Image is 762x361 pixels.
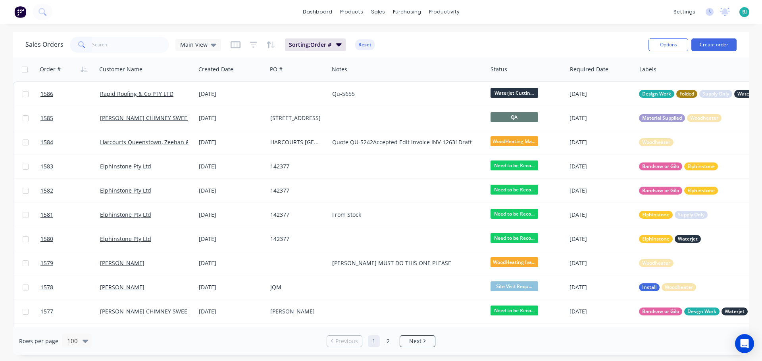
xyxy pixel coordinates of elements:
[642,211,670,219] span: Elphinstone
[40,251,100,275] a: 1579
[199,283,264,291] div: [DATE]
[40,275,100,299] a: 1578
[642,90,671,98] span: Design Work
[678,211,704,219] span: Supply Only
[491,257,538,267] span: WoodHeating Iva...
[702,90,729,98] span: Supply Only
[691,38,737,51] button: Create order
[100,138,236,146] a: Harcourts Queenstown, Zeehan & [PERSON_NAME]
[180,40,208,49] span: Main View
[639,138,673,146] button: Woodheater
[491,88,538,98] span: Waterjet Cuttin...
[100,235,151,243] a: Elphinstone Pty Ltd
[491,160,538,170] span: Need to be Reco...
[642,162,679,170] span: Bandsaw or Gilo
[570,138,633,146] div: [DATE]
[332,90,477,98] div: Qu-5655
[100,259,144,267] a: [PERSON_NAME]
[642,187,679,195] span: Bandsaw or Gilo
[40,227,100,251] a: 1580
[199,235,264,243] div: [DATE]
[639,90,760,98] button: Design WorkFoldedSupply OnlyWaterjet
[639,211,708,219] button: ElphinstoneSupply Only
[299,6,336,18] a: dashboard
[40,130,100,154] a: 1584
[639,259,673,267] button: Woodheater
[570,308,633,315] div: [DATE]
[642,114,682,122] span: Material Supplied
[40,65,61,73] div: Order #
[670,6,699,18] div: settings
[40,300,100,323] a: 1577
[19,337,58,345] span: Rows per page
[100,162,151,170] a: Elphinstone Pty Ltd
[332,211,477,219] div: From Stock
[332,138,477,146] div: Quote QU-5242Accepted Edit invoice INV-12631Draft
[642,308,679,315] span: Bandsaw or Gilo
[639,187,718,195] button: Bandsaw or GiloElphinstone
[336,6,367,18] div: products
[40,106,100,130] a: 1585
[100,283,144,291] a: [PERSON_NAME]
[199,114,264,122] div: [DATE]
[570,235,633,243] div: [DATE]
[335,337,358,345] span: Previous
[491,281,538,291] span: Site Visit Requ...
[100,90,173,97] a: Rapid Roofing & Co PTY LTD
[570,211,633,219] div: [DATE]
[639,162,718,170] button: Bandsaw or GiloElphinstone
[40,203,100,227] a: 1581
[323,335,439,347] ul: Pagination
[491,112,538,122] span: QA
[14,6,26,18] img: Factory
[198,65,233,73] div: Created Date
[425,6,464,18] div: productivity
[639,235,701,243] button: ElphinstoneWaterjet
[382,335,394,347] a: Page 2
[285,38,346,51] button: Sorting:Order #
[332,259,477,267] div: [PERSON_NAME] MUST DO THIS ONE PLEASE
[491,65,507,73] div: Status
[491,306,538,315] span: Need to be Reco...
[642,235,670,243] span: Elphinstone
[40,308,53,315] span: 1577
[199,187,264,195] div: [DATE]
[648,38,688,51] button: Options
[40,155,100,178] a: 1583
[687,187,715,195] span: Elphinstone
[199,90,264,98] div: [DATE]
[327,337,362,345] a: Previous page
[368,335,380,347] a: Page 1 is your current page
[570,114,633,122] div: [DATE]
[570,162,633,170] div: [DATE]
[332,65,347,73] div: Notes
[570,90,633,98] div: [DATE]
[199,259,264,267] div: [DATE]
[270,138,323,146] div: HARCOURTS [GEOGRAPHIC_DATA]
[639,65,656,73] div: Labels
[642,283,656,291] span: Install
[270,308,323,315] div: [PERSON_NAME]
[270,65,283,73] div: PO #
[40,82,100,106] a: 1586
[491,136,538,146] span: WoodHeating Mar...
[270,162,323,170] div: 142377
[491,185,538,195] span: Need to be Reco...
[570,65,608,73] div: Required Date
[100,308,194,315] a: [PERSON_NAME] CHIMNEY SWEEPS
[491,209,538,219] span: Need to be Reco...
[40,90,53,98] span: 1586
[409,337,421,345] span: Next
[40,162,53,170] span: 1583
[355,39,375,50] button: Reset
[199,138,264,146] div: [DATE]
[725,308,745,315] span: Waterjet
[270,114,323,122] div: [STREET_ADDRESS]
[642,138,670,146] span: Woodheater
[639,308,748,315] button: Bandsaw or GiloDesign WorkWaterjet
[92,37,169,53] input: Search...
[678,235,698,243] span: Waterjet
[570,283,633,291] div: [DATE]
[690,114,718,122] span: Woodheater
[40,187,53,195] span: 1582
